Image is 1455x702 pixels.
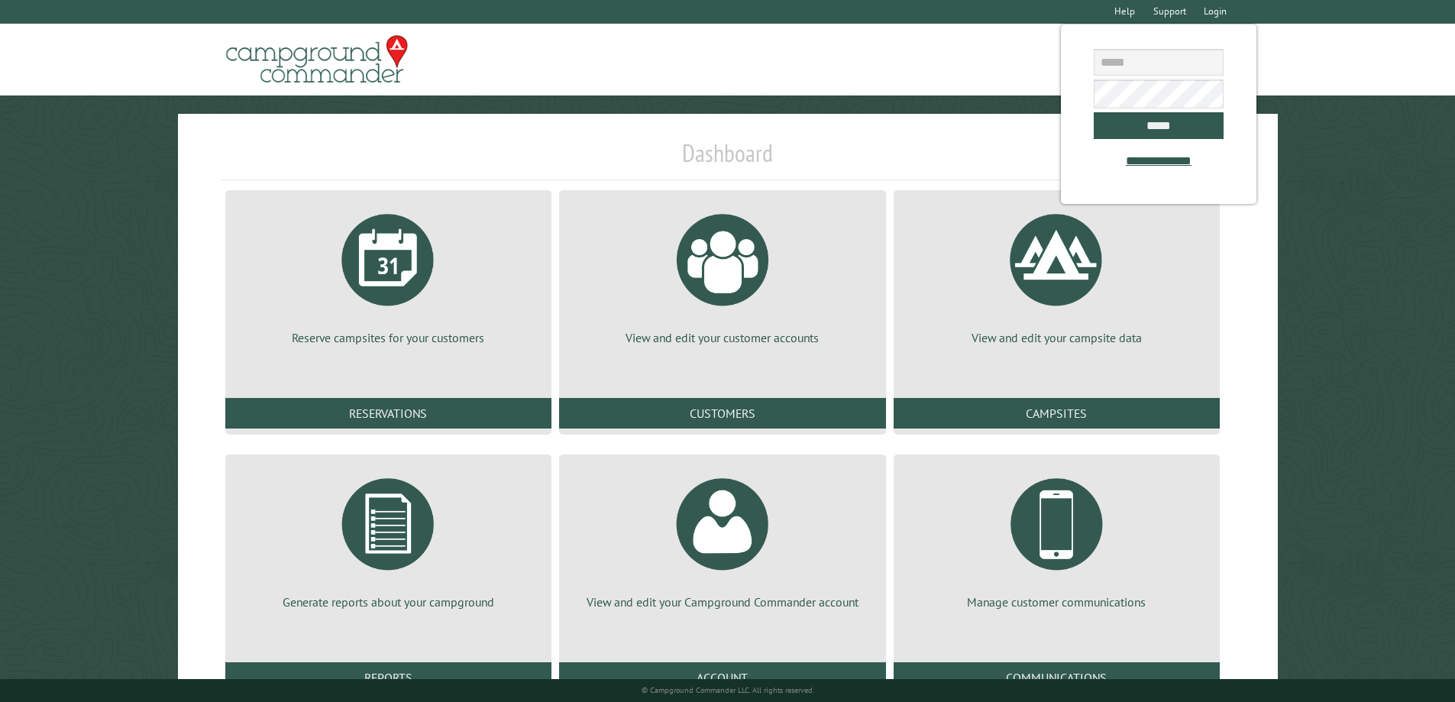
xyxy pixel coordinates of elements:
[912,594,1201,610] p: Manage customer communications
[894,398,1220,429] a: Campsites
[577,467,867,610] a: View and edit your Campground Commander account
[642,685,814,695] small: © Campground Commander LLC. All rights reserved.
[221,138,1234,180] h1: Dashboard
[244,329,533,346] p: Reserve campsites for your customers
[577,329,867,346] p: View and edit your customer accounts
[225,662,551,693] a: Reports
[577,594,867,610] p: View and edit your Campground Commander account
[244,467,533,610] a: Generate reports about your campground
[221,30,412,89] img: Campground Commander
[894,662,1220,693] a: Communications
[912,467,1201,610] a: Manage customer communications
[559,398,885,429] a: Customers
[577,202,867,346] a: View and edit your customer accounts
[225,398,551,429] a: Reservations
[912,329,1201,346] p: View and edit your campsite data
[244,202,533,346] a: Reserve campsites for your customers
[244,594,533,610] p: Generate reports about your campground
[559,662,885,693] a: Account
[912,202,1201,346] a: View and edit your campsite data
